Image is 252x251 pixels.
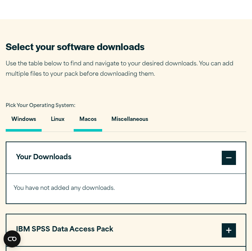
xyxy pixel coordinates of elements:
[106,111,154,132] button: Miscellaneous
[6,142,246,174] button: Your Downloads
[4,230,21,247] button: Open CMP widget
[6,59,244,80] p: Use the table below to find and navigate to your desired downloads. You can add multiple files to...
[6,111,42,132] button: Windows
[74,111,102,132] button: Macos
[6,214,246,246] button: IBM SPSS Data Access Pack
[45,111,70,132] button: Linux
[14,183,238,194] p: You have not added any downloads.
[6,173,246,203] div: Your Downloads
[6,103,75,108] span: Pick Your Operating System:
[6,40,244,53] h2: Select your software downloads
